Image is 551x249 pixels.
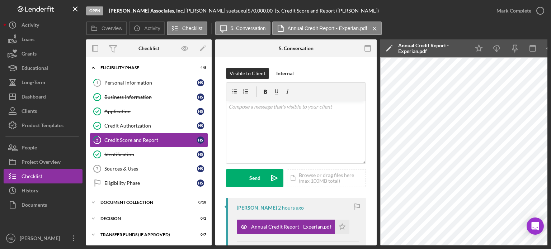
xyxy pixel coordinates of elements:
div: 5. Conversation [279,46,314,51]
div: Eligibility Phase [104,180,197,186]
div: h s [197,137,204,144]
a: Credit Authorizationhs [90,119,208,133]
div: Visible to Client [230,68,265,79]
div: h s [197,94,204,101]
button: Project Overview [4,155,83,169]
div: 4 / 8 [193,66,206,70]
button: Overview [86,21,127,35]
div: Mark Complete [496,4,531,18]
tspan: 1 [96,80,98,85]
a: 1Personal Informationhs [90,76,208,90]
div: Sources & Uses [104,166,197,172]
button: Clients [4,104,83,118]
a: 5Credit Score and Reporths [90,133,208,147]
text: NS [8,236,13,240]
div: [PERSON_NAME] [18,231,65,247]
div: | [109,8,185,14]
button: Grants [4,47,83,61]
a: Applicationhs [90,104,208,119]
tspan: 5 [96,138,98,142]
button: Product Templates [4,118,83,133]
div: Document Collection [100,200,188,205]
button: History [4,183,83,198]
div: Annual Credit Report - Experian.pdf [251,224,331,230]
button: Internal [273,68,297,79]
button: Checklist [167,21,207,35]
button: Annual Credit Report - Experian.pdf [272,21,382,35]
div: 0 / 7 [193,233,206,237]
div: 0 / 18 [193,200,206,205]
div: h s [197,179,204,187]
div: Checklist [138,46,159,51]
div: Business Information [104,94,197,100]
button: Dashboard [4,90,83,104]
div: Send [249,169,260,187]
div: h s [197,79,204,86]
a: Eligibility Phasehs [90,176,208,190]
div: Open [86,6,103,15]
div: History [22,183,38,200]
a: 7Sources & Useshs [90,162,208,176]
div: Credit Authorization [104,123,197,129]
button: Activity [129,21,165,35]
b: [PERSON_NAME] Associates, Inc. [109,8,184,14]
div: Checklist [22,169,42,185]
div: Identification [104,152,197,157]
div: Activity [22,18,39,34]
div: h s [197,122,204,129]
button: Loans [4,32,83,47]
div: Internal [276,68,294,79]
div: Decision [100,216,188,221]
div: Transfer Funds (If Approved) [100,233,188,237]
div: 0 / 2 [193,216,206,221]
label: 5. Conversation [231,25,266,31]
label: Overview [102,25,122,31]
div: Educational [22,61,48,77]
div: Personal Information [104,80,197,86]
div: Loans [22,32,34,48]
a: Checklist [4,169,83,183]
div: Grants [22,47,37,63]
button: Educational [4,61,83,75]
div: Eligibility Phase [100,66,188,70]
div: [PERSON_NAME] suetsugu | [185,8,248,14]
button: Documents [4,198,83,212]
div: Open Intercom Messenger [527,217,544,235]
div: Clients [22,104,37,120]
button: People [4,140,83,155]
label: Annual Credit Report - Experian.pdf [288,25,367,31]
button: Visible to Client [226,68,269,79]
button: Send [226,169,283,187]
div: h s [197,165,204,172]
div: Product Templates [22,118,63,134]
tspan: 7 [96,167,98,171]
div: | 5. Credit Score and Report ([PERSON_NAME]) [275,8,379,14]
div: Documents [22,198,47,214]
div: $70,000.00 [248,8,275,14]
div: [PERSON_NAME] [237,205,277,211]
div: Annual Credit Report - Experian.pdf [398,43,466,54]
div: h s [197,151,204,158]
button: Mark Complete [489,4,547,18]
time: 2025-08-14 16:47 [278,205,304,211]
button: Long-Term [4,75,83,90]
a: Business Informationhs [90,90,208,104]
div: People [22,140,37,157]
div: Long-Term [22,75,45,91]
div: Project Overview [22,155,61,171]
button: NS[PERSON_NAME] [4,231,83,245]
button: 5. Conversation [215,21,270,35]
div: Dashboard [22,90,46,106]
div: h s [197,108,204,115]
div: Credit Score and Report [104,137,197,143]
